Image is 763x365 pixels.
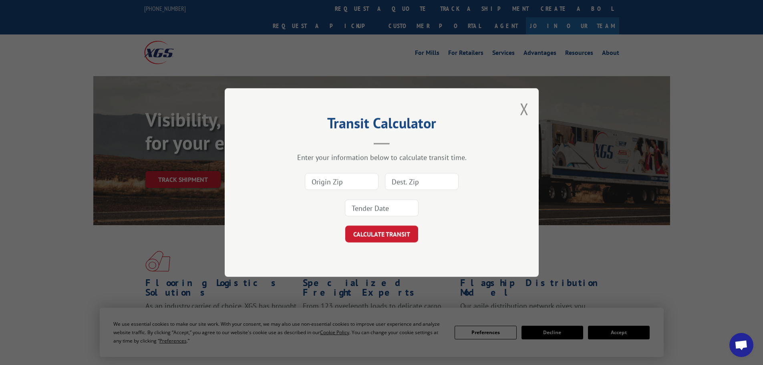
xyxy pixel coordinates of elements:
[385,173,459,190] input: Dest. Zip
[265,153,499,162] div: Enter your information below to calculate transit time.
[729,333,753,357] a: Open chat
[345,200,419,216] input: Tender Date
[345,226,418,242] button: CALCULATE TRANSIT
[305,173,378,190] input: Origin Zip
[520,98,529,119] button: Close modal
[265,117,499,133] h2: Transit Calculator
